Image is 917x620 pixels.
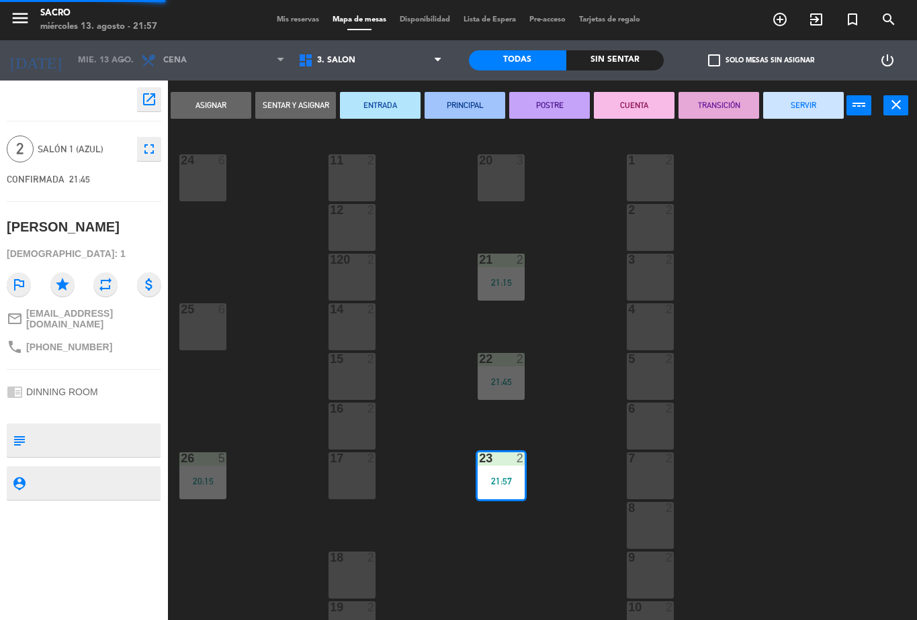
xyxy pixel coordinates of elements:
i: phone [7,339,23,355]
div: 2 [367,452,376,464]
div: 4 [628,303,629,315]
span: Lista de Espera [457,16,523,23]
div: miércoles 13. agosto - 21:57 [40,20,157,34]
span: Disponibilidad [393,16,457,23]
span: SALÓN 1 (AZUL) [38,142,130,157]
div: 6 [218,154,226,166]
div: 2 [666,353,674,365]
i: menu [10,8,30,28]
i: arrow_drop_down [115,52,131,68]
div: 2 [666,552,674,564]
i: attach_money [137,272,161,297]
div: 2 [367,552,376,564]
div: Sin sentar [566,50,664,70]
span: Pre-acceso [523,16,572,23]
div: 2 [666,403,674,415]
i: mail_outline [7,311,23,327]
span: BUSCAR [871,8,907,31]
div: 2 [666,154,674,166]
span: 3. SALÓN [317,56,355,65]
div: 6 [628,403,629,415]
i: star [50,272,75,297]
span: [EMAIL_ADDRESS][DOMAIN_NAME] [26,308,161,329]
button: SERVIR [763,92,844,119]
i: repeat [93,272,118,297]
div: 2 [367,303,376,315]
div: 2 [367,403,376,415]
span: Mapa de mesas [326,16,393,23]
i: fullscreen [141,141,157,157]
div: 21:57 [478,476,525,486]
div: 2 [367,353,376,365]
div: 2 [367,204,376,216]
i: person_pin [11,476,26,490]
label: Solo mesas sin asignar [708,54,814,66]
div: 9 [628,552,629,564]
div: 7 [628,452,629,464]
div: 2 [367,254,376,266]
i: power_input [851,97,867,113]
button: menu [10,8,30,33]
button: POSTRE [509,92,590,119]
button: Asignar [171,92,251,119]
span: check_box_outline_blank [708,54,720,66]
span: Tarjetas de regalo [572,16,647,23]
div: 8 [628,502,629,514]
button: TRANSICIÓN [679,92,759,119]
button: ENTRADA [340,92,421,119]
i: add_circle_outline [772,11,788,28]
div: 21:15 [478,278,525,287]
button: PRINCIPAL [425,92,505,119]
button: close [883,95,908,115]
div: 21:45 [478,377,525,386]
div: 5 [628,353,629,365]
div: 2 [367,154,376,166]
div: 2 [367,601,376,613]
i: subject [11,433,26,448]
div: [DEMOGRAPHIC_DATA]: 1 [7,242,161,266]
div: 1 [628,154,629,166]
i: power_settings_new [879,52,896,68]
div: 2 [666,204,674,216]
div: 2 [666,254,674,266]
span: RESERVAR MESA [762,8,798,31]
button: CUENTA [594,92,674,119]
div: 2 [666,601,674,613]
div: 2 [517,254,525,266]
div: 10 [628,601,629,613]
button: Sentar y Asignar [255,92,336,119]
div: 6 [218,303,226,315]
div: 2 [628,204,629,216]
span: 2 [7,136,34,162]
div: [PERSON_NAME] [7,216,120,238]
div: 2 [666,452,674,464]
div: Todas [469,50,566,70]
div: 2 [666,303,674,315]
span: 21:45 [69,174,90,185]
span: WALK IN [798,8,834,31]
div: 3 [517,154,525,166]
i: exit_to_app [808,11,824,28]
span: Cena [163,56,187,65]
i: chrome_reader_mode [7,384,23,400]
i: search [881,11,897,28]
i: close [888,97,904,113]
button: power_input [846,95,871,115]
div: 2 [517,452,525,464]
span: Reserva especial [834,8,871,31]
